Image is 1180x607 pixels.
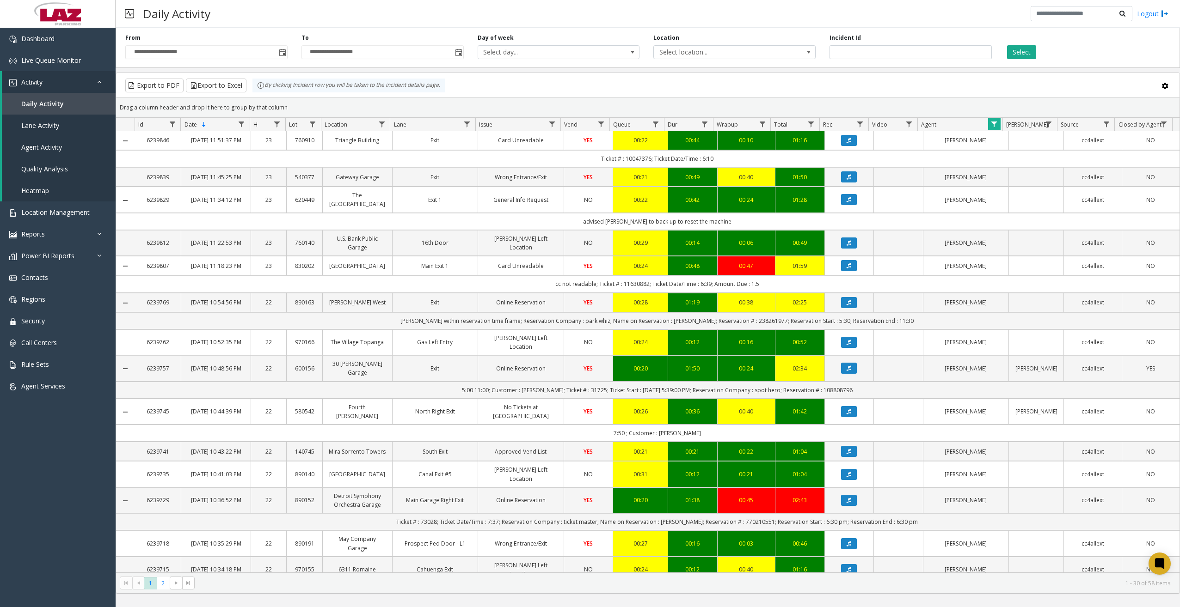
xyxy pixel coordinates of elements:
span: NO [1146,173,1155,181]
div: 00:49 [781,238,819,247]
a: NO [1128,298,1174,307]
a: NO [1128,261,1174,270]
a: 00:48 [674,261,712,270]
a: 00:22 [619,136,662,145]
a: cc4allext [1069,407,1116,416]
a: Collapse Details [116,137,135,145]
a: Triangle Building [328,136,386,145]
a: The [GEOGRAPHIC_DATA] [328,191,386,208]
a: NO [1128,195,1174,204]
label: Day of week [478,34,514,42]
a: Gas Left Entry [398,338,473,346]
a: [DATE] 11:45:25 PM [187,173,245,182]
a: 6239745 [140,407,175,416]
div: 00:24 [619,338,662,346]
a: Total Filter Menu [805,118,817,130]
a: 00:24 [723,364,769,373]
a: 6239839 [140,173,175,182]
a: [PERSON_NAME] [929,407,1003,416]
a: 6239735 [140,470,175,479]
div: 00:21 [619,173,662,182]
a: 00:10 [723,136,769,145]
label: Location [653,34,679,42]
div: 01:16 [781,136,819,145]
img: 'icon' [9,57,17,65]
a: 6239769 [140,298,175,307]
a: 02:34 [781,364,819,373]
a: Activity [2,71,116,93]
span: YES [584,298,593,306]
div: 01:42 [781,407,819,416]
span: YES [1146,364,1155,372]
a: [PERSON_NAME] [929,338,1003,346]
div: 00:22 [619,195,662,204]
span: NO [1146,448,1155,455]
a: 00:44 [674,136,712,145]
a: Agent Activity [2,136,116,158]
a: 830202 [292,261,317,270]
a: Lane Filter Menu [461,118,473,130]
a: [DATE] 10:48:56 PM [187,364,245,373]
div: 00:40 [723,407,769,416]
div: 00:29 [619,238,662,247]
a: Wrong Entrance/Exit [484,173,558,182]
a: cc4allext [1069,136,1116,145]
span: Heatmap [21,186,49,195]
a: 00:22 [723,447,769,456]
div: 00:47 [723,261,769,270]
a: Main Exit 1 [398,261,473,270]
a: [PERSON_NAME] [929,364,1003,373]
a: 22 [257,447,281,456]
a: Online Reservation [484,364,558,373]
a: 00:26 [619,407,662,416]
a: 00:24 [723,195,769,204]
a: 6239757 [140,364,175,373]
button: Select [1007,45,1036,59]
div: 01:50 [781,173,819,182]
span: NO [1146,196,1155,204]
img: 'icon' [9,209,17,217]
a: [GEOGRAPHIC_DATA] [328,470,386,479]
a: 01:04 [781,447,819,456]
a: [PERSON_NAME] Left Location [484,465,558,483]
td: 5:00 11:00; Customer : [PERSON_NAME]; Ticket # : 31725; Ticket Start : [DATE] 5:39:00 PM; Reserva... [135,382,1180,399]
a: Mira Sorrento Towers [328,447,386,456]
a: [DATE] 11:22:53 PM [187,238,245,247]
a: Id Filter Menu [166,118,178,130]
a: [DATE] 10:41:03 PM [187,470,245,479]
a: 00:20 [619,364,662,373]
a: Date Filter Menu [235,118,248,130]
a: [PERSON_NAME] [1014,407,1058,416]
span: NO [1146,136,1155,144]
span: Select day... [478,46,607,59]
a: NO [1128,338,1174,346]
a: [DATE] 10:44:39 PM [187,407,245,416]
span: Activity [21,78,43,86]
a: 02:25 [781,298,819,307]
a: NO [1128,238,1174,247]
a: Video Filter Menu [903,118,915,130]
img: 'icon' [9,340,17,347]
a: [PERSON_NAME] Left Location [484,234,558,252]
a: 00:42 [674,195,712,204]
a: The Village Topanga [328,338,386,346]
a: 01:59 [781,261,819,270]
a: 01:50 [674,364,712,373]
a: Daily Activity [2,93,116,115]
a: cc4allext [1069,447,1116,456]
span: Reports [21,230,45,238]
span: NO [584,338,593,346]
a: Logout [1137,9,1168,18]
a: Collapse Details [116,262,135,270]
div: 00:12 [674,338,712,346]
a: [DATE] 10:52:35 PM [187,338,245,346]
a: Wrapup Filter Menu [756,118,768,130]
a: 00:36 [674,407,712,416]
a: 00:49 [674,173,712,182]
a: 30 [PERSON_NAME] Garage [328,359,386,377]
